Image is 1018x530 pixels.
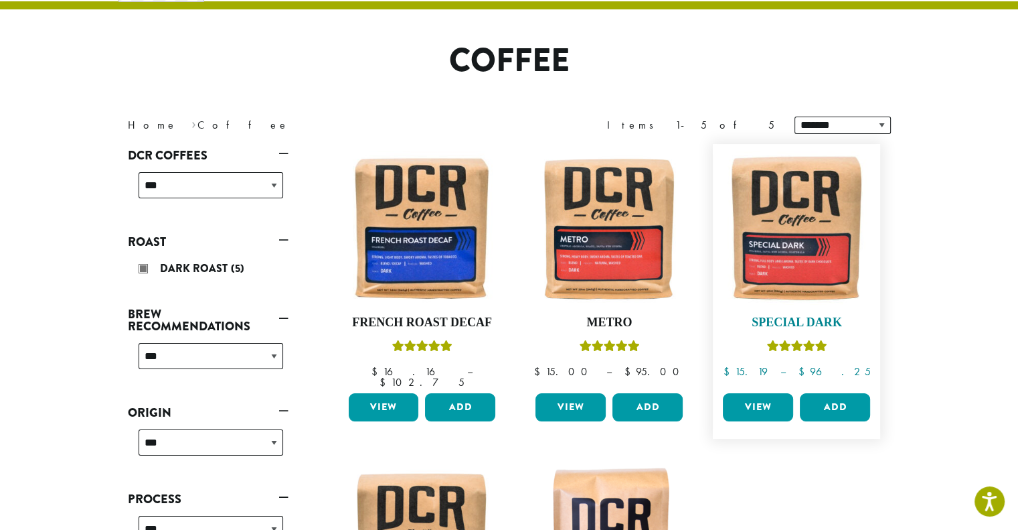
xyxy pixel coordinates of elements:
span: $ [624,365,635,379]
span: Dark Roast [160,261,231,276]
img: Special-Dark-12oz-300x300.jpg [719,151,873,305]
a: French Roast DecafRated 5.00 out of 5 [345,151,499,388]
span: $ [533,365,545,379]
bdi: 16.16 [371,365,454,379]
nav: Breadcrumb [128,117,489,133]
span: › [191,113,196,133]
div: Rated 5.00 out of 5 [766,338,827,358]
span: (5) [231,261,244,276]
a: Process [128,488,288,511]
bdi: 15.19 [723,365,767,379]
div: DCR Coffees [128,167,288,214]
a: DCR Coffees [128,144,288,167]
a: Home [128,118,177,132]
button: Add [425,393,495,421]
a: MetroRated 5.00 out of 5 [532,151,686,388]
div: Brew Recommendations [128,338,288,385]
span: $ [723,365,734,379]
a: View [349,393,419,421]
span: $ [798,365,809,379]
h4: French Roast Decaf [345,316,499,330]
span: $ [371,365,383,379]
span: $ [379,375,391,389]
bdi: 95.00 [624,365,685,379]
bdi: 96.25 [798,365,870,379]
div: Origin [128,424,288,472]
h4: Special Dark [719,316,873,330]
bdi: 15.00 [533,365,593,379]
bdi: 102.75 [379,375,464,389]
a: Brew Recommendations [128,303,288,338]
h4: Metro [532,316,686,330]
span: – [780,365,785,379]
a: Origin [128,401,288,424]
div: Rated 5.00 out of 5 [392,338,452,358]
span: – [467,365,473,379]
h1: Coffee [118,42,901,80]
div: Rated 5.00 out of 5 [579,338,639,358]
div: Items 1-5 of 5 [607,117,774,133]
div: Roast [128,253,288,287]
button: Add [800,393,870,421]
img: French-Roast-Decaf-12oz-300x300.jpg [345,151,499,305]
span: – [606,365,611,379]
a: Roast [128,230,288,253]
a: View [535,393,606,421]
a: View [723,393,793,421]
a: Special DarkRated 5.00 out of 5 [719,151,873,388]
img: Metro-12oz-300x300.jpg [532,151,686,305]
button: Add [612,393,683,421]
